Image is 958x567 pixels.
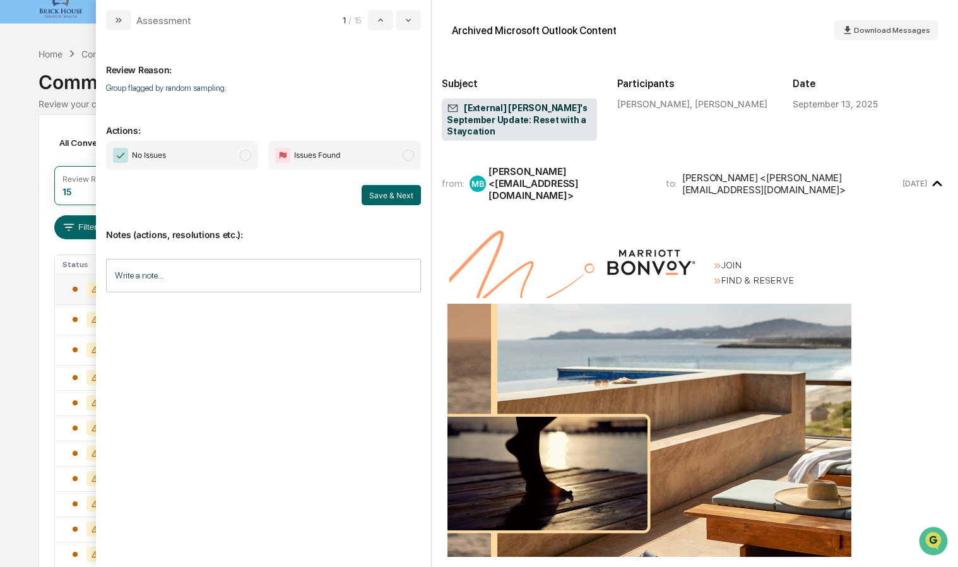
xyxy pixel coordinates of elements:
p: Group flagged by random sampling. [106,83,421,93]
div: Assessment [136,15,191,27]
button: Save & Next [362,185,421,205]
span: to: [666,177,677,189]
p: Review Reason: [106,49,421,75]
img: 1746055101610-c473b297-6a78-478c-a979-82029cc54cd1 [13,96,35,119]
h2: Date [793,78,948,90]
span: Issues Found [294,149,340,162]
span: • [105,171,109,181]
time: Saturday, September 13, 2025 at 6:18:02 AM [902,179,927,188]
div: 15 [62,186,72,197]
div: Home [38,49,62,59]
button: Filters [54,215,109,239]
div: 🖐️ [13,225,23,235]
div: All Conversations [54,133,150,153]
a: 🔎Data Lookup [8,242,85,265]
h2: Participants [617,78,772,90]
div: We're available if you need us! [57,109,174,119]
a: find & reserve [714,275,795,285]
div: MB [470,176,486,192]
span: » [714,273,721,287]
div: Communications Archive [38,61,920,93]
div: Review Required [62,174,123,184]
button: Download Messages [834,20,938,40]
div: [PERSON_NAME], [PERSON_NAME] [617,98,772,109]
span: [External] [PERSON_NAME]'s September Update: Reset with a Staycation [447,102,592,138]
div: Past conversations [13,140,85,150]
img: Robert Macaulay [13,159,33,179]
iframe: Open customer support [918,525,952,559]
img: 8933085812038_c878075ebb4cc5468115_72.jpg [27,96,49,119]
div: [PERSON_NAME] <[EMAIL_ADDRESS][DOMAIN_NAME]> [488,165,651,201]
div: 🗄️ [92,225,102,235]
span: Preclearance [25,224,81,236]
th: Status [55,255,122,274]
span: Data Lookup [25,248,80,260]
span: from: [442,177,464,189]
span: [PERSON_NAME] [39,171,102,181]
img: Flag [275,148,290,163]
div: September 13, 2025 [793,98,878,109]
div: 🔎 [13,249,23,259]
span: [DATE] [112,171,138,181]
button: Start new chat [215,100,230,115]
img: Checkmark [113,148,128,163]
a: Powered byPylon [89,278,153,288]
p: Notes (actions, resolutions etc.): [106,214,421,240]
img: Marriott Bonvoy [449,222,708,298]
span: 1 [343,15,346,25]
span: » [714,258,721,272]
a: 🖐️Preclearance [8,218,86,241]
span: Attestations [104,224,157,236]
span: Download Messages [854,26,930,35]
p: How can we help? [13,26,230,46]
button: See all [196,137,230,152]
div: Archived Microsoft Outlook Content [452,25,617,37]
div: Communications Archive [81,49,184,59]
div: Review your communication records across channels [38,98,920,109]
span: Pylon [126,278,153,288]
h2: Subject [442,78,597,90]
div: Start new chat [57,96,207,109]
a: 🗄️Attestations [86,218,162,241]
span: No Issues [132,149,166,162]
p: Actions: [106,110,421,136]
a: join [714,260,742,270]
span: / 15 [348,15,365,25]
div: [PERSON_NAME] <[PERSON_NAME][EMAIL_ADDRESS][DOMAIN_NAME]> [682,172,900,196]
